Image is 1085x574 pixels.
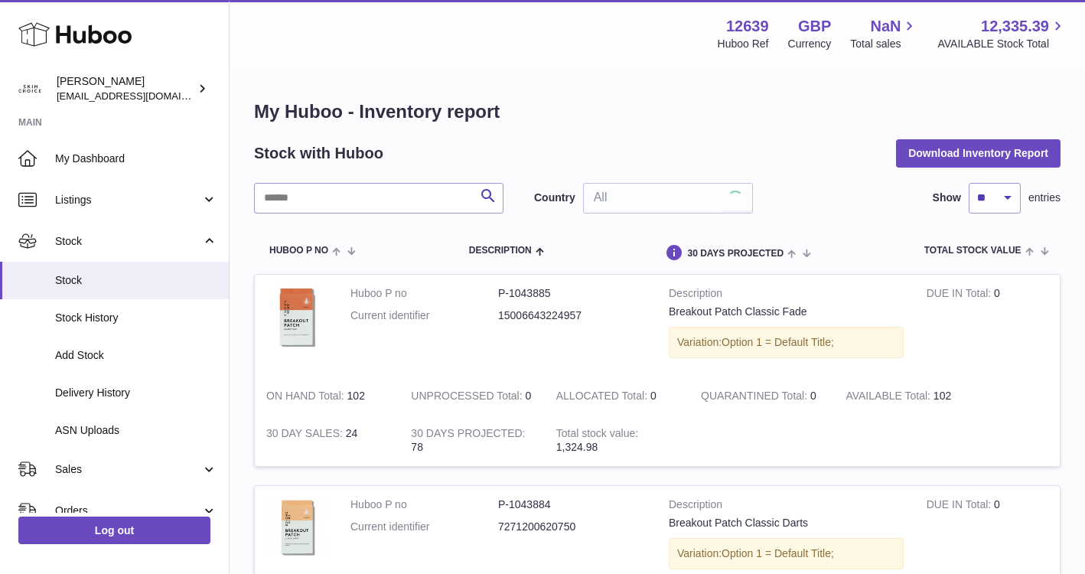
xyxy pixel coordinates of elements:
span: Total sales [850,37,918,51]
dt: Current identifier [350,308,498,323]
strong: DUE IN Total [927,287,994,303]
span: 12,335.39 [981,16,1049,37]
div: Huboo Ref [718,37,769,51]
strong: 30 DAY SALES [266,427,346,443]
td: 102 [255,377,399,415]
td: 0 [399,377,544,415]
div: Breakout Patch Classic Fade [669,305,904,319]
td: 24 [255,415,399,467]
span: My Dashboard [55,152,217,166]
span: Description [469,246,532,256]
dd: 7271200620750 [498,520,646,534]
span: Orders [55,504,201,518]
img: product image [266,286,327,350]
dd: P-1043885 [498,286,646,301]
dd: P-1043884 [498,497,646,512]
span: Huboo P no [269,246,328,256]
strong: Total stock value [556,427,638,443]
span: Stock History [55,311,217,325]
span: Stock [55,273,217,288]
span: 0 [810,390,816,402]
div: [PERSON_NAME] [57,74,194,103]
a: 12,335.39 AVAILABLE Stock Total [937,16,1067,51]
strong: AVAILABLE Total [846,390,933,406]
h1: My Huboo - Inventory report [254,99,1061,124]
dt: Huboo P no [350,286,498,301]
strong: ON HAND Total [266,390,347,406]
strong: ALLOCATED Total [556,390,650,406]
span: Listings [55,193,201,207]
strong: 12639 [726,16,769,37]
strong: Description [669,497,904,516]
img: product image [266,497,327,559]
span: Total stock value [924,246,1021,256]
strong: 30 DAYS PROJECTED [411,427,525,443]
strong: QUARANTINED Total [701,390,810,406]
span: NaN [870,16,901,37]
dt: Huboo P no [350,497,498,512]
div: Breakout Patch Classic Darts [669,516,904,530]
td: 78 [399,415,544,467]
button: Download Inventory Report [896,139,1061,167]
strong: UNPROCESSED Total [411,390,525,406]
span: ASN Uploads [55,423,217,438]
span: Sales [55,462,201,477]
td: 0 [545,377,689,415]
td: 102 [834,377,979,415]
span: 30 DAYS PROJECTED [687,249,784,259]
span: Option 1 = Default Title; [722,547,834,559]
div: Variation: [669,327,904,358]
span: Option 1 = Default Title; [722,336,834,348]
label: Country [534,191,575,205]
a: NaN Total sales [850,16,918,51]
label: Show [933,191,961,205]
span: Stock [55,234,201,249]
span: [EMAIL_ADDRESS][DOMAIN_NAME] [57,90,225,102]
strong: DUE IN Total [927,498,994,514]
div: Variation: [669,538,904,569]
span: 1,324.98 [556,441,598,453]
span: AVAILABLE Stock Total [937,37,1067,51]
dt: Current identifier [350,520,498,534]
td: 0 [915,275,1060,377]
strong: Description [669,286,904,305]
span: Delivery History [55,386,217,400]
span: Add Stock [55,348,217,363]
img: admin@skinchoice.com [18,77,41,100]
div: Currency [788,37,832,51]
h2: Stock with Huboo [254,143,383,164]
dd: 15006643224957 [498,308,646,323]
strong: GBP [798,16,831,37]
a: Log out [18,517,210,544]
span: entries [1028,191,1061,205]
